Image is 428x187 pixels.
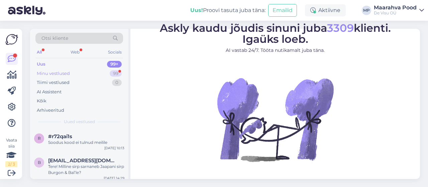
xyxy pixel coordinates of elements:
div: Proovi tasuta juba täna: [190,6,265,14]
div: Vaata siia [5,137,17,167]
div: MP [362,6,371,15]
span: Uued vestlused [64,119,95,125]
img: Askly Logo [5,34,18,45]
span: r [38,136,41,141]
div: 99 [110,70,122,77]
div: 2 / 3 [5,161,17,167]
div: Tere! Milline sirp sarnaneb Jaapani sirp Burgon & Bal’le? [48,164,124,176]
div: Socials [107,48,123,57]
div: Web [69,48,81,57]
div: Soodus kood ei tulnud meilile [48,139,124,146]
span: 3309 [327,21,354,34]
div: Aktiivne [305,4,346,16]
img: No Chat active [215,59,335,180]
div: Tiimi vestlused [37,79,70,86]
div: De Visu OÜ [374,10,417,16]
a: Maarahva PoodDe Visu OÜ [374,5,424,16]
div: AI Assistent [37,89,62,95]
p: AI vastab 24/7. Tööta nutikamalt juba täna. [160,47,391,54]
div: Uus [37,61,45,68]
span: Askly kaudu jõudis sinuni juba klienti. Igaüks loeb. [160,21,391,45]
div: 99+ [107,61,122,68]
b: Uus! [190,7,203,13]
span: birgith_k@hotmail.com [48,158,118,164]
div: [DATE] 14:29 [104,176,124,181]
span: Otsi kliente [41,35,68,42]
div: All [35,48,43,57]
div: 0 [112,79,122,86]
button: Emailid [268,4,297,17]
div: Kõik [37,98,46,104]
div: Minu vestlused [37,70,70,77]
div: [DATE] 10:13 [104,146,124,151]
span: #r72qai1s [48,133,72,139]
div: Arhiveeritud [37,107,64,114]
div: Maarahva Pood [374,5,417,10]
span: b [38,160,41,165]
